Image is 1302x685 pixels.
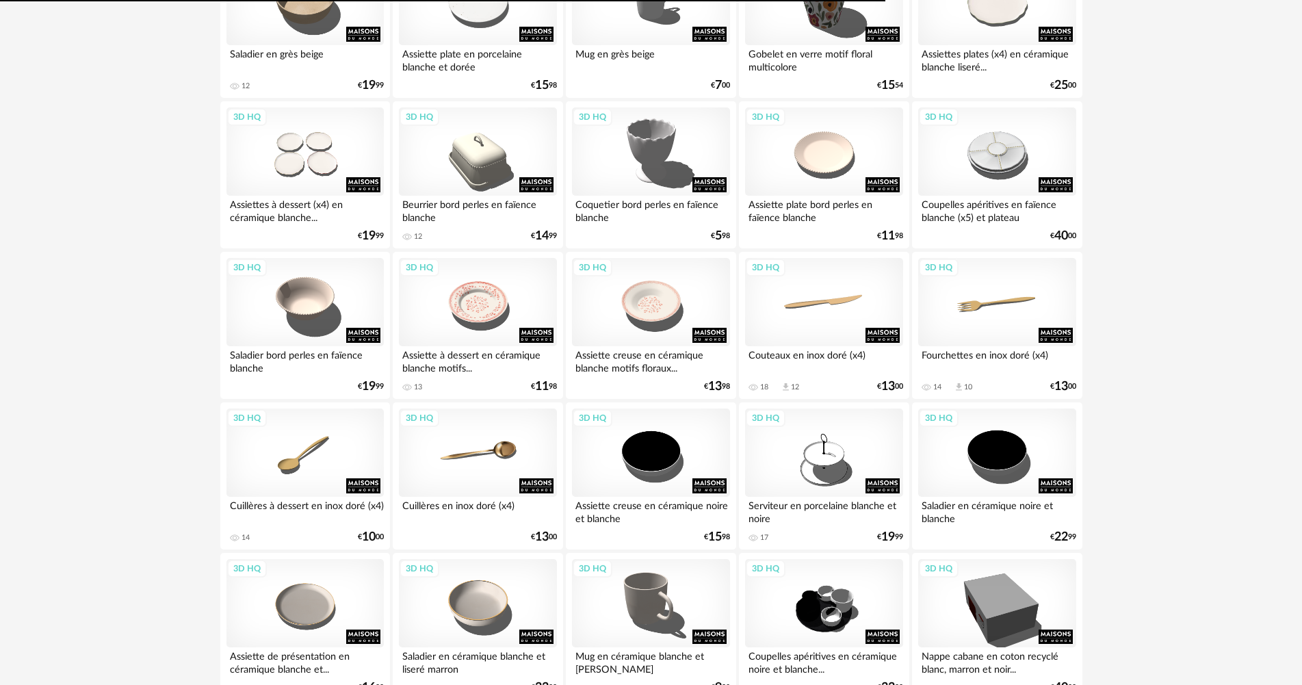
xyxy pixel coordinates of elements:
[711,231,730,241] div: € 98
[572,346,729,374] div: Assiette creuse en céramique blanche motifs floraux...
[400,259,439,276] div: 3D HQ
[912,252,1082,400] a: 3D HQ Fourchettes en inox doré (x4) 14 Download icon 10 €1300
[745,497,902,524] div: Serviteur en porcelaine blanche et noire
[414,232,422,242] div: 12
[399,647,556,675] div: Saladier en céramique blanche et liseré marron
[226,647,384,675] div: Assiette de présentation en céramique blanche et...
[918,497,1076,524] div: Saladier en céramique noire et blanche
[242,533,250,543] div: 14
[881,231,895,241] span: 11
[362,231,376,241] span: 19
[919,409,959,427] div: 3D HQ
[566,101,735,249] a: 3D HQ Coquetier bord perles en faïence blanche €598
[531,81,557,90] div: € 98
[919,259,959,276] div: 3D HQ
[220,402,390,550] a: 3D HQ Cuillères à dessert en inox doré (x4) 14 €1000
[566,252,735,400] a: 3D HQ Assiette creuse en céramique blanche motifs floraux... €1398
[739,252,909,400] a: 3D HQ Couteaux en inox doré (x4) 18 Download icon 12 €1300
[573,409,612,427] div: 3D HQ
[535,532,549,542] span: 13
[393,101,562,249] a: 3D HQ Beurrier bord perles en faïence blanche 12 €1499
[226,45,384,73] div: Saladier en grès beige
[1050,81,1076,90] div: € 00
[964,383,972,392] div: 10
[881,81,895,90] span: 15
[358,382,384,391] div: € 99
[220,101,390,249] a: 3D HQ Assiettes à dessert (x4) en céramique blanche... €1999
[918,196,1076,223] div: Coupelles apéritives en faïence blanche (x5) et plateau
[358,231,384,241] div: € 99
[358,81,384,90] div: € 99
[918,346,1076,374] div: Fourchettes en inox doré (x4)
[400,409,439,427] div: 3D HQ
[745,45,902,73] div: Gobelet en verre motif floral multicolore
[708,382,722,391] span: 13
[227,259,267,276] div: 3D HQ
[877,231,903,241] div: € 98
[912,101,1082,249] a: 3D HQ Coupelles apéritives en faïence blanche (x5) et plateau €4000
[919,560,959,578] div: 3D HQ
[220,252,390,400] a: 3D HQ Saladier bord perles en faïence blanche €1999
[711,81,730,90] div: € 00
[535,231,549,241] span: 14
[746,560,785,578] div: 3D HQ
[877,81,903,90] div: € 54
[745,196,902,223] div: Assiette plate bord perles en faïence blanche
[715,231,722,241] span: 5
[1054,382,1068,391] span: 13
[739,402,909,550] a: 3D HQ Serviteur en porcelaine blanche et noire 17 €1999
[393,402,562,550] a: 3D HQ Cuillères en inox doré (x4) €1300
[760,383,768,392] div: 18
[226,196,384,223] div: Assiettes à dessert (x4) en céramique blanche...
[745,647,902,675] div: Coupelles apéritives en céramique noire et blanche...
[399,196,556,223] div: Beurrier bord perles en faïence blanche
[572,45,729,73] div: Mug en grès beige
[573,259,612,276] div: 3D HQ
[566,402,735,550] a: 3D HQ Assiette creuse en céramique noire et blanche €1598
[242,81,250,91] div: 12
[227,108,267,126] div: 3D HQ
[1050,532,1076,542] div: € 99
[573,560,612,578] div: 3D HQ
[1054,532,1068,542] span: 22
[358,532,384,542] div: € 00
[226,346,384,374] div: Saladier bord perles en faïence blanche
[746,259,785,276] div: 3D HQ
[573,108,612,126] div: 3D HQ
[531,231,557,241] div: € 99
[791,383,799,392] div: 12
[531,382,557,391] div: € 98
[227,560,267,578] div: 3D HQ
[399,45,556,73] div: Assiette plate en porcelaine blanche et dorée
[781,382,791,392] span: Download icon
[1050,382,1076,391] div: € 00
[746,409,785,427] div: 3D HQ
[739,101,909,249] a: 3D HQ Assiette plate bord perles en faïence blanche €1198
[399,497,556,524] div: Cuillères en inox doré (x4)
[362,532,376,542] span: 10
[877,382,903,391] div: € 00
[227,409,267,427] div: 3D HQ
[708,532,722,542] span: 15
[881,532,895,542] span: 19
[918,45,1076,73] div: Assiettes plates (x4) en céramique blanche liseré...
[1050,231,1076,241] div: € 00
[400,560,439,578] div: 3D HQ
[715,81,722,90] span: 7
[912,402,1082,550] a: 3D HQ Saladier en céramique noire et blanche €2299
[362,81,376,90] span: 19
[531,532,557,542] div: € 00
[572,196,729,223] div: Coquetier bord perles en faïence blanche
[535,382,549,391] span: 11
[572,497,729,524] div: Assiette creuse en céramique noire et blanche
[399,346,556,374] div: Assiette à dessert en céramique blanche motifs...
[919,108,959,126] div: 3D HQ
[877,532,903,542] div: € 99
[881,382,895,391] span: 13
[1054,231,1068,241] span: 40
[933,383,941,392] div: 14
[400,108,439,126] div: 3D HQ
[393,252,562,400] a: 3D HQ Assiette à dessert en céramique blanche motifs... 13 €1198
[954,382,964,392] span: Download icon
[362,382,376,391] span: 19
